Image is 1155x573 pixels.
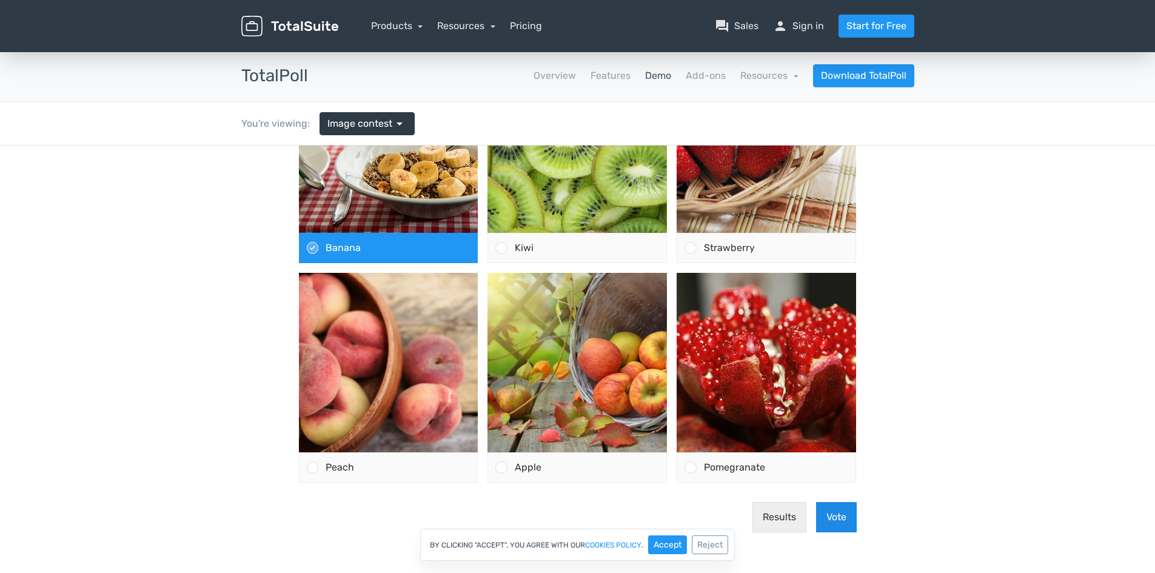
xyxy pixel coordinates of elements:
a: Resources [437,20,495,32]
span: Image contest [327,116,392,131]
div: By clicking "Accept", you agree with our . [420,529,735,561]
a: Overview [534,69,576,83]
span: Kiwi [515,96,534,108]
span: Pomegranate [704,316,765,327]
a: Features [591,69,631,83]
button: Results [752,357,806,387]
a: Resources [740,70,798,81]
a: Start for Free [839,15,914,38]
span: Strawberry [704,96,755,108]
span: arrow_drop_down [392,116,407,131]
a: Add-ons [686,69,726,83]
span: Apple [515,316,541,327]
div: You're viewing: [241,116,320,131]
a: Image contest arrow_drop_down [320,112,415,135]
button: Reject [692,535,728,554]
button: Accept [648,535,687,554]
img: TotalSuite for WordPress [241,16,338,37]
h3: TotalPoll [241,67,308,85]
a: personSign in [773,19,824,33]
a: Pricing [510,19,542,33]
button: Vote [816,357,857,387]
a: Products [371,20,423,32]
img: apple-1776744_1920-500x500.jpg [487,127,667,307]
span: Banana [326,96,361,108]
span: person [773,19,788,33]
a: Download TotalPoll [813,64,914,87]
a: Demo [645,69,671,83]
img: pomegranate-196800_1920-500x500.jpg [677,127,856,307]
a: question_answerSales [715,19,758,33]
span: Peach [326,316,354,327]
a: cookies policy [585,541,641,549]
img: peach-3314679_1920-500x500.jpg [299,127,478,307]
span: question_answer [715,19,729,33]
